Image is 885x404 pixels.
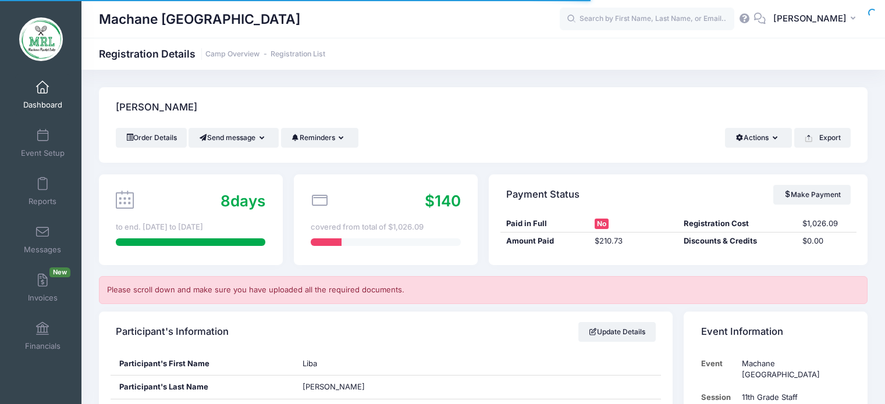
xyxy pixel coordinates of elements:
button: [PERSON_NAME] [766,6,868,33]
div: Paid in Full [500,218,589,230]
span: Liba [303,359,317,368]
a: InvoicesNew [15,267,70,308]
span: Event Setup [21,148,65,158]
td: Machane [GEOGRAPHIC_DATA] [736,352,850,387]
a: Order Details [116,128,187,148]
a: Update Details [578,322,656,342]
a: Dashboard [15,74,70,115]
h1: Machane [GEOGRAPHIC_DATA] [99,6,300,33]
div: Participant's Last Name [111,376,294,399]
h4: [PERSON_NAME] [116,91,197,124]
a: Camp Overview [205,50,260,59]
span: New [49,267,70,277]
div: covered from total of $1,026.09 [311,221,460,233]
span: Messages [24,245,61,255]
h1: Registration Details [99,48,325,60]
h4: Event Information [701,315,783,348]
span: Financials [25,341,61,351]
div: Amount Paid [500,235,589,247]
a: Reports [15,171,70,212]
div: $1,026.09 [797,218,856,230]
a: Event Setup [15,123,70,163]
span: No [595,219,609,229]
div: Participant's First Name [111,352,294,376]
button: Export [794,128,851,148]
a: Make Payment [773,185,851,205]
span: 8 [221,192,230,210]
h4: Participant's Information [116,315,229,348]
div: days [221,190,265,212]
button: Actions [725,128,792,148]
button: Reminders [281,128,358,148]
input: Search by First Name, Last Name, or Email... [560,8,734,31]
div: Discounts & Credits [678,235,797,247]
span: Reports [29,196,56,206]
span: [PERSON_NAME] [303,382,365,391]
span: [PERSON_NAME] [773,12,847,25]
a: Financials [15,316,70,356]
span: Dashboard [23,100,62,110]
img: Machane Racket Lake [19,17,63,61]
button: Send message [189,128,279,148]
h4: Payment Status [506,178,580,211]
div: $0.00 [797,235,856,247]
div: to end. [DATE] to [DATE] [116,221,265,233]
a: Messages [15,219,70,260]
td: Event [701,352,737,387]
a: Registration List [271,50,325,59]
div: Please scroll down and make sure you have uploaded all the required documents. [99,276,868,304]
div: $210.73 [589,235,678,247]
span: $140 [425,192,461,210]
div: Registration Cost [678,218,797,230]
span: Invoices [28,293,58,303]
